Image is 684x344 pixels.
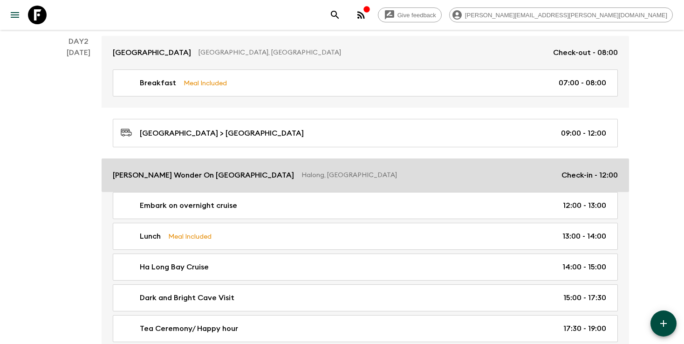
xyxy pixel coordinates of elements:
p: Lunch [140,231,161,242]
a: Dark and Bright Cave Visit15:00 - 17:30 [113,284,618,311]
a: BreakfastMeal Included07:00 - 08:00 [113,69,618,96]
p: [GEOGRAPHIC_DATA] [113,47,191,58]
button: search adventures [326,6,344,24]
p: 09:00 - 12:00 [561,128,606,139]
p: Check-in - 12:00 [561,170,618,181]
p: Day 2 [55,36,102,47]
a: [PERSON_NAME] Wonder On [GEOGRAPHIC_DATA]Halong, [GEOGRAPHIC_DATA]Check-in - 12:00 [102,158,629,192]
a: Give feedback [378,7,442,22]
p: Meal Included [168,231,212,241]
p: Ha Long Bay Cruise [140,261,209,273]
div: [PERSON_NAME][EMAIL_ADDRESS][PERSON_NAME][DOMAIN_NAME] [449,7,673,22]
button: menu [6,6,24,24]
a: Ha Long Bay Cruise14:00 - 15:00 [113,254,618,281]
p: Breakfast [140,77,176,89]
p: Meal Included [184,78,227,88]
a: LunchMeal Included13:00 - 14:00 [113,223,618,250]
p: Tea Ceremony/ Happy hour [140,323,238,334]
p: [GEOGRAPHIC_DATA] > [GEOGRAPHIC_DATA] [140,128,304,139]
p: Halong, [GEOGRAPHIC_DATA] [301,171,554,180]
p: Check-out - 08:00 [553,47,618,58]
p: 12:00 - 13:00 [563,200,606,211]
p: 13:00 - 14:00 [562,231,606,242]
p: [PERSON_NAME] Wonder On [GEOGRAPHIC_DATA] [113,170,294,181]
p: Embark on overnight cruise [140,200,237,211]
p: 07:00 - 08:00 [559,77,606,89]
p: Dark and Bright Cave Visit [140,292,234,303]
span: [PERSON_NAME][EMAIL_ADDRESS][PERSON_NAME][DOMAIN_NAME] [460,12,672,19]
p: 14:00 - 15:00 [562,261,606,273]
span: Give feedback [392,12,441,19]
p: 17:30 - 19:00 [563,323,606,334]
a: [GEOGRAPHIC_DATA][GEOGRAPHIC_DATA], [GEOGRAPHIC_DATA]Check-out - 08:00 [102,36,629,69]
p: [GEOGRAPHIC_DATA], [GEOGRAPHIC_DATA] [198,48,546,57]
a: Embark on overnight cruise12:00 - 13:00 [113,192,618,219]
a: [GEOGRAPHIC_DATA] > [GEOGRAPHIC_DATA]09:00 - 12:00 [113,119,618,147]
p: 15:00 - 17:30 [563,292,606,303]
a: Tea Ceremony/ Happy hour17:30 - 19:00 [113,315,618,342]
